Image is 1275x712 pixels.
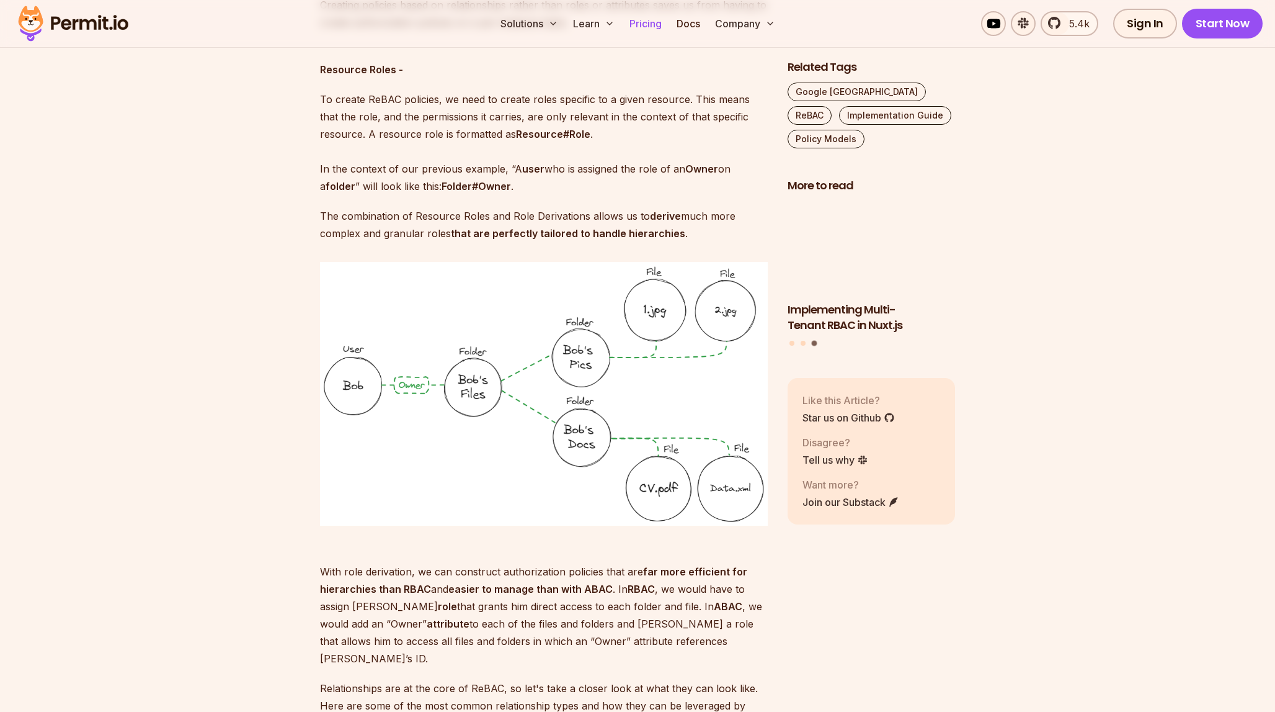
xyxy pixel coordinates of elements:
[448,583,613,595] strong: easier to manage than with ABAC
[802,453,868,467] a: Tell us why
[320,63,403,76] strong: Resource Roles -
[802,435,868,450] p: Disagree?
[788,302,955,333] h3: Implementing Multi-Tenant RBAC in Nuxt.js
[802,495,899,510] a: Join our Substack
[1041,11,1098,36] a: 5.4k
[320,546,768,667] p: With role derivation, we can construct authorization policies that are and . In , we would have t...
[789,341,794,346] button: Go to slide 1
[442,180,511,192] strong: Folder#Owner
[12,2,134,45] img: Permit logo
[788,201,955,333] a: Implementing Multi-Tenant RBAC in Nuxt.jsImplementing Multi-Tenant RBAC in Nuxt.js
[788,60,955,75] h2: Related Tags
[788,83,926,101] a: Google [GEOGRAPHIC_DATA]
[624,11,667,36] a: Pricing
[320,207,768,242] p: The combination of Resource Roles and Role Derivations allows us to much more complex and granula...
[522,163,544,175] strong: user
[710,11,780,36] button: Company
[788,201,955,295] img: Implementing Multi-Tenant RBAC in Nuxt.js
[516,128,590,140] strong: Resource#Role
[811,341,817,346] button: Go to slide 3
[788,130,864,148] a: Policy Models
[628,583,655,595] strong: RBAC
[802,410,895,425] a: Star us on Github
[320,262,768,526] img: ReBAC 2.png
[326,180,355,192] strong: folder
[427,618,469,630] strong: attribute
[802,477,899,492] p: Want more?
[839,106,951,125] a: Implementation Guide
[801,341,806,346] button: Go to slide 2
[1062,16,1090,31] span: 5.4k
[672,11,705,36] a: Docs
[788,201,955,333] li: 3 of 3
[438,600,457,613] strong: role
[788,178,955,194] h2: More to read
[495,11,563,36] button: Solutions
[1113,9,1177,38] a: Sign In
[685,163,718,175] strong: Owner
[568,11,620,36] button: Learn
[788,106,832,125] a: ReBAC
[320,91,768,195] p: To create ReBAC policies, we need to create roles specific to a given resource. This means that t...
[650,210,681,222] strong: derive
[788,201,955,348] div: Posts
[714,600,742,613] strong: ABAC
[451,227,685,240] strong: that are perfectly tailored to handle hierarchies
[802,393,895,408] p: Like this Article?
[1182,9,1263,38] a: Start Now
